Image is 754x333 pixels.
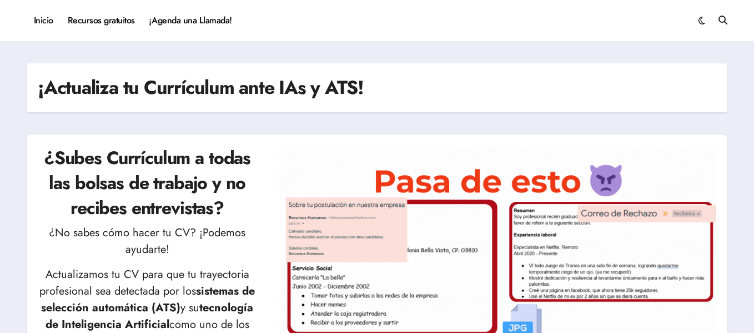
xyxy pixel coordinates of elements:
a: ¡Agenda una Llamada! [142,6,239,36]
h2: ¿Subes Currículum a todas las bolsas de trabajo y no recibes entrevistas? [38,146,257,220]
a: Inicio [27,6,61,36]
p: ¿No sabes cómo hacer tu CV? ¡Podemos ayudarte! [38,225,257,258]
strong: sistemas de selección automática (ATS) [41,283,255,316]
strong: tecnología de Inteligencia Artificial [46,300,254,332]
a: Recursos gratuitos [61,6,142,36]
h1: ¡Actualiza tu Currículum ante IAs y ATS! [38,74,364,101]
